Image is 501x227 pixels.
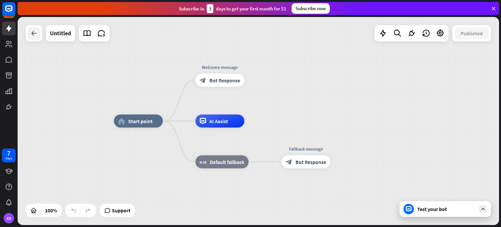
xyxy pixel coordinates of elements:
[286,159,292,165] i: block_bot_response
[455,27,489,39] button: Published
[417,206,476,212] div: Test your bot
[209,118,228,124] span: AI Assist
[4,213,14,223] div: KD
[277,146,335,152] div: Fallback message
[200,159,206,165] i: block_fallback
[200,77,206,84] i: block_bot_response
[190,64,249,71] div: Welcome message
[50,25,71,41] div: Untitled
[112,205,130,216] span: Support
[5,3,25,22] button: Open LiveChat chat widget
[2,149,16,162] a: 7 days
[128,118,153,124] span: Start point
[7,150,10,156] div: 7
[207,4,213,13] div: 3
[118,118,125,124] i: home_2
[296,159,326,165] span: Bot Response
[209,77,240,84] span: Bot Response
[43,205,59,216] div: 100%
[179,4,286,13] div: Subscribe in days to get your first month for $1
[6,156,12,161] div: days
[210,159,244,165] span: Default fallback
[292,3,330,14] div: Subscribe now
